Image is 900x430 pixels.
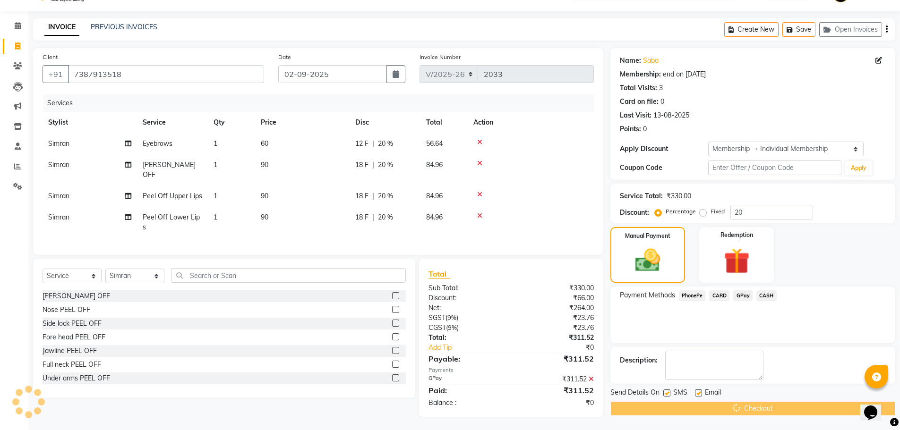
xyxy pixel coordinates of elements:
[214,160,217,169] span: 1
[421,398,511,408] div: Balance :
[708,160,841,175] input: Enter Offer / Coupon Code
[620,56,641,66] div: Name:
[208,112,255,133] th: Qty
[733,290,753,301] span: GPay
[278,53,291,61] label: Date
[429,313,446,322] span: SGST
[667,191,691,201] div: ₹330.00
[378,212,393,222] span: 20 %
[511,323,601,333] div: ₹23.76
[43,332,105,342] div: Fore head PEEL OFF
[709,290,729,301] span: CARD
[468,112,594,133] th: Action
[255,112,350,133] th: Price
[420,53,461,61] label: Invoice Number
[511,303,601,313] div: ₹264.00
[620,163,709,173] div: Coupon Code
[355,212,369,222] span: 18 F
[627,246,668,275] img: _cash.svg
[214,139,217,148] span: 1
[511,313,601,323] div: ₹23.76
[756,290,777,301] span: CASH
[355,191,369,201] span: 18 F
[620,69,661,79] div: Membership:
[355,160,369,170] span: 18 F
[511,283,601,293] div: ₹330.00
[620,355,658,365] div: Description:
[511,385,601,396] div: ₹311.52
[782,22,815,37] button: Save
[43,373,110,383] div: Under arms PEEL OFF
[43,346,97,356] div: Jawline PEEL OFF
[421,333,511,343] div: Total:
[663,69,706,79] div: end on [DATE]
[620,110,651,120] div: Last Visit:
[372,139,374,149] span: |
[48,160,69,169] span: Simran
[43,65,69,83] button: +91
[845,161,872,175] button: Apply
[420,112,468,133] th: Total
[372,191,374,201] span: |
[673,388,687,399] span: SMS
[91,23,157,31] a: PREVIOUS INVOICES
[68,65,264,83] input: Search by Name/Mobile/Email/Code
[711,207,725,216] label: Fixed
[43,305,90,315] div: Nose PEEL OFF
[378,160,393,170] span: 20 %
[214,213,217,221] span: 1
[620,124,641,134] div: Points:
[426,213,443,221] span: 84.96
[511,293,601,303] div: ₹66.00
[143,160,196,179] span: [PERSON_NAME] OFF
[426,192,443,200] span: 84.96
[447,314,456,321] span: 9%
[372,212,374,222] span: |
[705,388,721,399] span: Email
[448,324,457,331] span: 9%
[610,388,660,399] span: Send Details On
[679,290,706,301] span: PhonePe
[620,191,663,201] div: Service Total:
[860,392,891,421] iframe: chat widget
[421,323,511,333] div: ( )
[620,97,659,107] div: Card on file:
[143,213,200,231] span: Peel Off Lower Lips
[143,192,202,200] span: Peel Off Upper Lips
[261,192,268,200] span: 90
[261,213,268,221] span: 90
[819,22,882,37] button: Open Invoices
[511,398,601,408] div: ₹0
[666,207,696,216] label: Percentage
[625,232,670,240] label: Manual Payment
[720,231,753,239] label: Redemption
[620,208,649,218] div: Discount:
[620,144,709,154] div: Apply Discount
[511,333,601,343] div: ₹311.52
[44,19,79,36] a: INVOICE
[48,213,69,221] span: Simran
[48,139,69,148] span: Simran
[43,112,137,133] th: Stylist
[511,353,601,364] div: ₹311.52
[643,124,647,134] div: 0
[261,160,268,169] span: 90
[421,303,511,313] div: Net:
[429,269,450,279] span: Total
[653,110,689,120] div: 13-08-2025
[421,353,511,364] div: Payable:
[421,283,511,293] div: Sub Total:
[43,94,601,112] div: Services
[261,139,268,148] span: 60
[429,323,446,332] span: CGST
[526,343,601,353] div: ₹0
[378,139,393,149] span: 20 %
[716,245,758,277] img: _gift.svg
[421,385,511,396] div: Paid:
[43,53,58,61] label: Client
[620,83,657,93] div: Total Visits:
[350,112,420,133] th: Disc
[137,112,208,133] th: Service
[426,139,443,148] span: 56.64
[355,139,369,149] span: 12 F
